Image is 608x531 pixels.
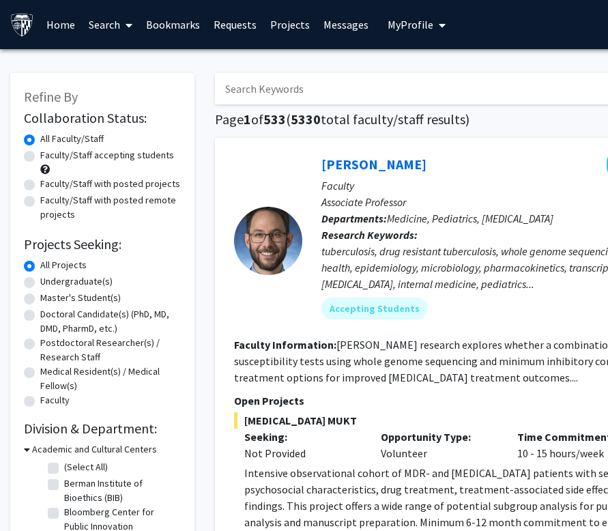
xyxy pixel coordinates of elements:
[10,13,34,37] img: Johns Hopkins University Logo
[321,228,418,242] b: Research Keywords:
[40,274,113,289] label: Undergraduate(s)
[381,429,497,445] p: Opportunity Type:
[64,476,177,505] label: Berman Institute of Bioethics (BIB)
[263,1,317,48] a: Projects
[244,445,360,461] div: Not Provided
[82,1,139,48] a: Search
[32,442,157,457] h3: Academic and Cultural Centers
[317,1,375,48] a: Messages
[388,18,433,31] span: My Profile
[24,236,181,253] h2: Projects Seeking:
[40,364,181,393] label: Medical Resident(s) / Medical Fellow(s)
[24,420,181,437] h2: Division & Department:
[40,393,70,407] label: Faculty
[291,111,321,128] span: 5330
[139,1,207,48] a: Bookmarks
[10,470,58,521] iframe: Chat
[321,156,426,173] a: [PERSON_NAME]
[234,338,336,351] b: Faculty Information:
[321,212,387,225] b: Departments:
[40,336,181,364] label: Postdoctoral Researcher(s) / Research Staff
[40,177,180,191] label: Faculty/Staff with posted projects
[40,193,181,222] label: Faculty/Staff with posted remote projects
[40,148,174,162] label: Faculty/Staff accepting students
[244,429,360,445] p: Seeking:
[40,258,87,272] label: All Projects
[263,111,286,128] span: 533
[40,1,82,48] a: Home
[24,88,78,105] span: Refine By
[40,307,181,336] label: Doctoral Candidate(s) (PhD, MD, DMD, PharmD, etc.)
[244,111,251,128] span: 1
[24,110,181,126] h2: Collaboration Status:
[321,298,428,319] mat-chip: Accepting Students
[64,460,108,474] label: (Select All)
[207,1,263,48] a: Requests
[40,132,104,146] label: All Faculty/Staff
[40,291,121,305] label: Master's Student(s)
[371,429,507,461] div: Volunteer
[387,212,553,225] span: Medicine, Pediatrics, [MEDICAL_DATA]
